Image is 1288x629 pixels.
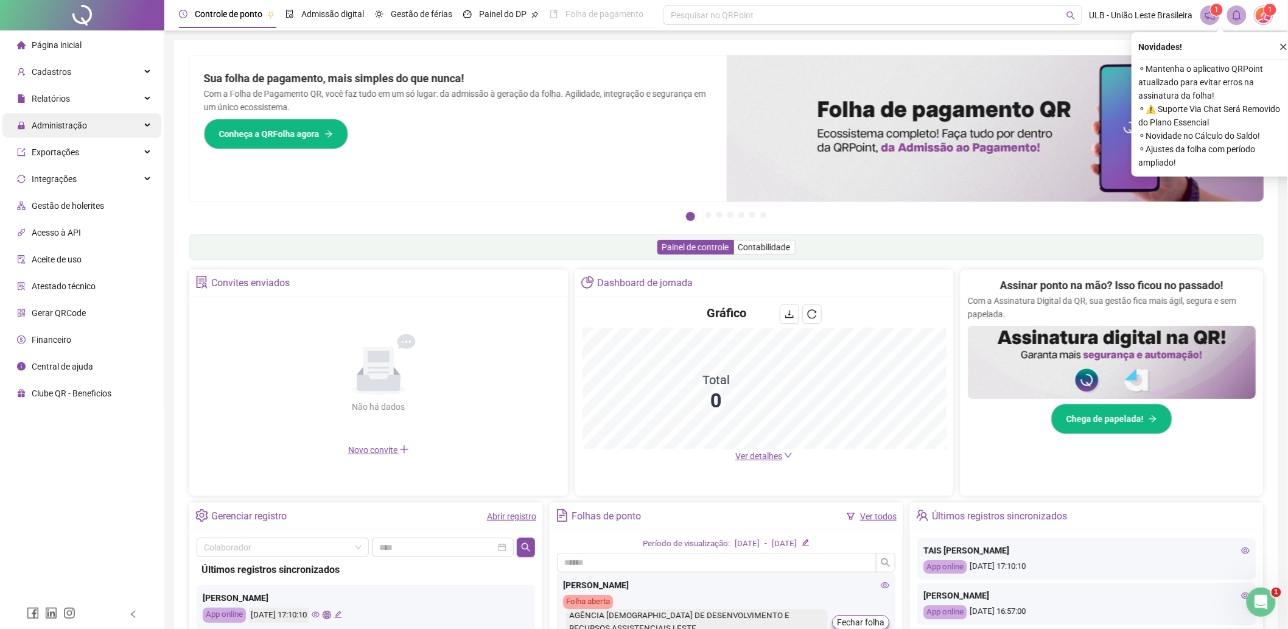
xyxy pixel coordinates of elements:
p: Com a Assinatura Digital da QR, sua gestão fica mais ágil, segura e sem papelada. [968,294,1256,321]
span: close [1279,43,1288,51]
span: Aceite de uso [32,255,82,264]
span: qrcode [17,309,26,317]
span: lock [17,121,26,130]
button: 1 [686,212,695,221]
span: global [323,611,331,619]
span: notification [1205,10,1216,21]
span: left [129,610,138,619]
span: arrow-right [324,130,333,138]
span: search [1066,11,1076,20]
span: search [521,543,531,552]
span: Admissão digital [301,9,364,19]
div: [DATE] 16:57:00 [923,605,1250,619]
span: eye [1241,546,1250,555]
button: 7 [760,212,766,218]
div: [DATE] 17:10:10 [249,608,309,623]
span: Gerar QRCode [32,308,86,318]
span: reload [807,309,817,319]
span: arrow-right [1149,415,1157,423]
div: Gerenciar registro [211,506,287,527]
span: book [550,10,558,18]
h2: Assinar ponto na mão? Isso ficou no passado! [1000,277,1223,294]
span: plus [399,445,409,454]
span: 1 [1215,5,1219,14]
span: 1 [1272,588,1281,597]
div: Folhas de ponto [572,506,641,527]
span: Fechar folha [837,616,884,629]
span: pie-chart [581,276,594,289]
span: Novidades ! [1139,40,1183,54]
span: sun [375,10,383,18]
span: team [916,509,929,522]
div: App online [203,608,246,623]
button: 6 [749,212,755,218]
div: Dashboard de jornada [597,273,693,293]
span: home [17,41,26,49]
span: Contabilidade [738,242,791,252]
button: Chega de papelada! [1051,404,1172,434]
div: [DATE] [772,538,797,550]
img: banner%2F02c71560-61a6-44d4-94b9-c8ab97240462.png [968,326,1256,399]
img: banner%2F8d14a306-6205-4263-8e5b-06e9a85ad873.png [727,55,1264,202]
span: eye [881,581,889,589]
span: Controle de ponto [195,9,262,19]
button: 2 [705,212,712,218]
div: [DATE] 17:10:10 [923,560,1250,574]
span: Acesso à API [32,228,81,237]
span: eye [1241,591,1250,600]
div: TAIS [PERSON_NAME] [923,544,1250,557]
span: Novo convite [348,445,409,455]
span: audit [17,255,26,264]
span: Clube QR - Beneficios [32,388,111,398]
span: Administração [32,121,87,130]
div: App online [923,605,967,619]
span: instagram [63,607,75,619]
span: api [17,228,26,237]
span: gift [17,389,26,398]
div: App online [923,560,967,574]
span: solution [195,276,208,289]
span: edit [334,611,342,619]
span: sync [17,175,26,183]
span: download [785,309,794,319]
div: [PERSON_NAME] [563,578,889,592]
span: pushpin [531,11,539,18]
span: Gestão de holerites [32,201,104,211]
button: 4 [727,212,733,218]
div: Últimos registros sincronizados [932,506,1067,527]
span: Relatórios [32,94,70,104]
span: Painel de controle [662,242,729,252]
span: Central de ajuda [32,362,93,371]
span: Cadastros [32,67,71,77]
div: - [765,538,767,550]
a: Abrir registro [487,511,536,521]
span: down [784,451,793,460]
span: Gestão de férias [391,9,452,19]
span: linkedin [45,607,57,619]
span: apartment [17,202,26,210]
img: 5352 [1255,6,1273,24]
p: Com a Folha de Pagamento QR, você faz tudo em um só lugar: da admissão à geração da folha. Agilid... [204,87,712,114]
div: Últimos registros sincronizados [201,562,530,577]
button: 3 [716,212,723,218]
span: file [17,94,26,103]
span: Página inicial [32,40,82,50]
div: [PERSON_NAME] [923,589,1250,602]
span: solution [17,282,26,290]
span: eye [312,611,320,619]
span: dashboard [463,10,472,18]
span: Exportações [32,147,79,157]
span: 1 [1269,5,1273,14]
span: Conheça a QRFolha agora [219,127,320,141]
sup: Atualize o seu contato no menu Meus Dados [1264,4,1276,16]
span: Chega de papelada! [1066,412,1144,426]
div: [PERSON_NAME] [203,591,529,605]
span: user-add [17,68,26,76]
span: Folha de pagamento [565,9,643,19]
span: Atestado técnico [32,281,96,291]
a: Ver todos [860,511,897,521]
span: bell [1231,10,1242,21]
button: Conheça a QRFolha agora [204,119,348,149]
span: search [881,558,891,568]
span: Financeiro [32,335,71,345]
